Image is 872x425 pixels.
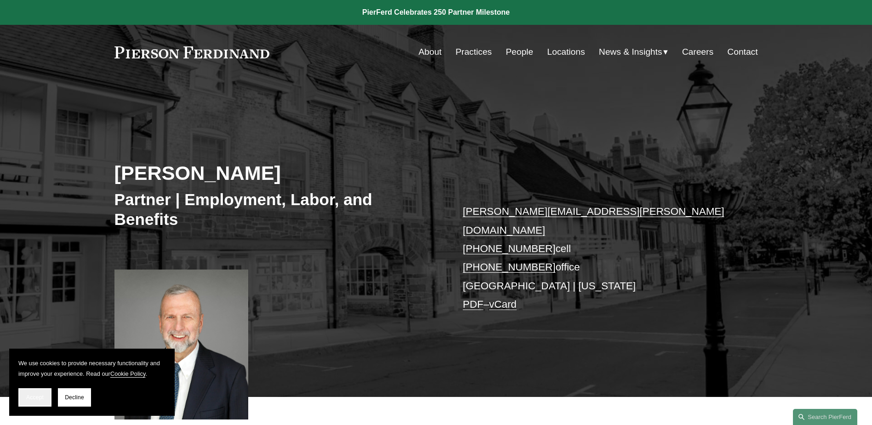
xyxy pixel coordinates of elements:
[463,243,556,254] a: [PHONE_NUMBER]
[18,388,51,407] button: Accept
[9,349,175,416] section: Cookie banner
[682,43,713,61] a: Careers
[793,409,857,425] a: Search this site
[727,43,758,61] a: Contact
[463,261,556,273] a: [PHONE_NUMBER]
[58,388,91,407] button: Decline
[110,370,146,377] a: Cookie Policy
[506,43,533,61] a: People
[599,44,662,60] span: News & Insights
[547,43,585,61] a: Locations
[463,206,724,235] a: [PERSON_NAME][EMAIL_ADDRESS][PERSON_NAME][DOMAIN_NAME]
[456,43,492,61] a: Practices
[114,190,436,230] h3: Partner | Employment, Labor, and Benefits
[114,161,436,185] h2: [PERSON_NAME]
[419,43,442,61] a: About
[65,394,84,401] span: Decline
[18,358,165,379] p: We use cookies to provide necessary functionality and improve your experience. Read our .
[599,43,668,61] a: folder dropdown
[489,299,517,310] a: vCard
[463,202,731,314] p: cell office [GEOGRAPHIC_DATA] | [US_STATE] –
[26,394,44,401] span: Accept
[463,299,484,310] a: PDF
